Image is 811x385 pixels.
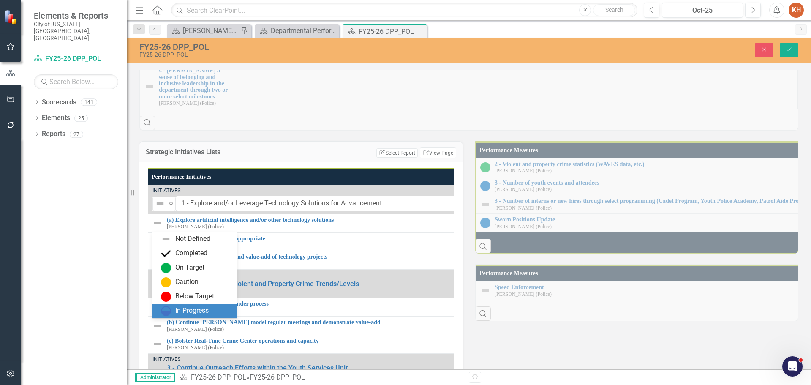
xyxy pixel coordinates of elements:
div: Caution [175,277,199,287]
a: Departmental Performance Plans - 3 Columns [257,25,337,36]
h3: Strategic Initiatives Lists [146,148,296,156]
img: Not Defined [152,321,163,331]
div: » [179,373,463,382]
div: Initiatives [152,188,799,194]
img: Below Target [161,292,171,302]
input: Search ClearPoint... [171,3,637,18]
a: FY25-26 DPP_POL [34,54,118,64]
div: Below Target [175,292,214,301]
div: 141 [81,98,97,106]
small: [PERSON_NAME] (Police) [167,345,224,350]
a: 3 - Continue Outreach Efforts within the Youth Services Unit [167,364,799,372]
a: (a) Explore artificial intelligence and/or other technology solutions [167,217,799,223]
div: [PERSON_NAME]'s Home [183,25,239,36]
a: (c) Bolster Real-Time Crime Center operations and capacity [167,338,799,344]
a: Scorecards [42,98,76,107]
img: In Progress [161,306,171,316]
span: Administrator [135,373,175,382]
img: Caution [161,277,171,287]
small: [PERSON_NAME] (Police) [167,327,224,332]
div: Completed [175,248,207,258]
a: View Page [420,147,456,158]
img: Completed [161,248,171,259]
button: Oct-25 [662,3,743,18]
span: Search [605,6,623,13]
div: FY25-26 DPP_POL [139,42,509,52]
div: FY25-26 DPP_POL [250,373,305,381]
div: In Progress [175,306,209,316]
div: FY25-26 DPP_POL [359,26,425,37]
a: [PERSON_NAME]'s Home [169,25,239,36]
input: Name [176,196,799,211]
a: (b) Continue [PERSON_NAME] model regular meetings and demonstrate value-add [167,319,799,325]
div: Departmental Performance Plans - 3 Columns [271,25,337,36]
div: Initiatives [152,356,799,362]
small: City of [US_STATE][GEOGRAPHIC_DATA], [GEOGRAPHIC_DATA] [34,21,118,41]
span: Elements & Reports [34,11,118,21]
div: Not Defined [175,234,210,244]
img: ClearPoint Strategy [4,9,19,24]
div: On Target [175,263,204,273]
button: KH [789,3,804,18]
img: Not Defined [152,339,163,349]
div: Oct-25 [665,5,740,16]
div: FY25-26 DPP_POL [139,52,509,58]
img: Not Defined [152,366,163,377]
button: Search [593,4,635,16]
img: Not Defined [155,199,165,209]
div: 25 [74,115,88,122]
button: Select Report [376,148,417,158]
a: Reports [42,129,65,139]
img: On Target [161,263,171,273]
img: Not Defined [152,218,163,228]
a: Elements [42,113,70,123]
small: [PERSON_NAME] (Police) [167,224,224,229]
input: Search Below... [34,74,118,89]
a: FY25-26 DPP_POL [191,373,246,381]
div: 27 [70,131,83,138]
img: Not Defined [161,234,171,244]
iframe: Intercom live chat [782,356,803,377]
